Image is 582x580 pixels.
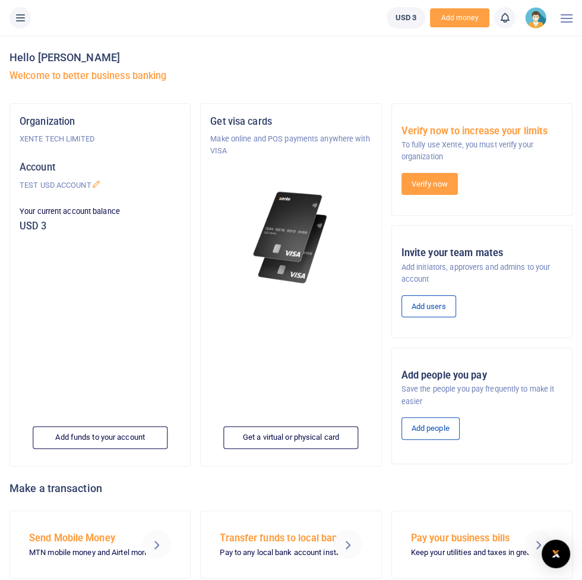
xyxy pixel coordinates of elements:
[401,383,562,408] p: Save the people you pay frequently to make it easier
[401,247,562,259] h5: Invite your team mates
[10,482,572,495] h4: Make a transaction
[220,532,324,544] h5: Transfer funds to local banks
[20,179,181,191] p: TEST USD ACCOUNT
[525,7,551,29] a: profile-user
[10,70,572,82] h5: Welcome to better business banking
[251,186,331,289] img: xente-_physical_cards.png
[20,220,181,232] h5: USD 3
[220,547,324,559] p: Pay to any local bank account instantly
[411,532,515,544] h5: Pay your business bills
[382,7,431,29] li: Wallet ballance
[401,295,456,318] a: Add users
[29,532,133,544] h5: Send Mobile Money
[401,370,562,382] h5: Add people you pay
[210,116,371,128] h5: Get visa cards
[525,7,546,29] img: profile-user
[20,116,181,128] h5: Organization
[396,12,417,24] span: USD 3
[401,173,458,196] a: Verify now
[223,427,358,449] a: Get a virtual or physical card
[387,7,426,29] a: USD 3
[210,133,371,157] p: Make online and POS payments anywhere with VISA
[430,8,489,28] li: Toup your wallet
[29,547,133,559] p: MTN mobile money and Airtel money
[10,510,191,578] a: Send Mobile Money MTN mobile money and Airtel money
[401,139,562,163] p: To fully use Xente, you must verify your organization
[200,510,381,578] a: Transfer funds to local banks Pay to any local bank account instantly
[20,133,181,145] p: XENTE TECH LIMITED
[411,547,515,559] p: Keep your utilities and taxes in great shape
[391,510,572,578] a: Pay your business bills Keep your utilities and taxes in great shape
[542,540,570,568] div: Open Intercom Messenger
[401,125,562,137] h5: Verify now to increase your limits
[10,51,572,64] h4: Hello [PERSON_NAME]
[33,427,167,449] a: Add funds to your account
[401,261,562,286] p: Add initiators, approvers and admins to your account
[20,206,181,218] p: Your current account balance
[20,162,181,174] h5: Account
[430,12,489,21] a: Add money
[430,8,489,28] span: Add money
[401,417,460,440] a: Add people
